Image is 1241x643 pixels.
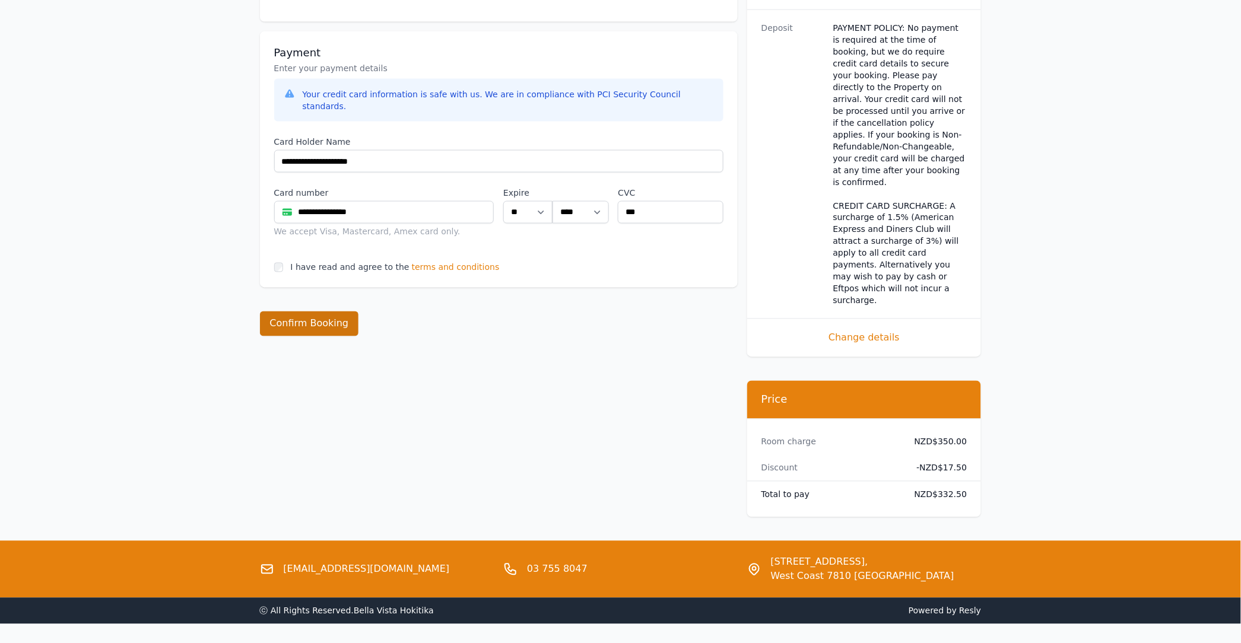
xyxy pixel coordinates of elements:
[284,562,450,577] a: [EMAIL_ADDRESS][DOMAIN_NAME]
[274,62,723,74] p: Enter your payment details
[761,489,896,501] dt: Total to pay
[303,88,714,112] div: Your credit card information is safe with us. We are in compliance with PCI Security Council stan...
[905,489,967,501] dd: NZD$332.50
[260,311,359,336] button: Confirm Booking
[761,331,967,345] span: Change details
[260,606,434,616] span: ⓒ All Rights Reserved. Bella Vista Hokitika
[274,46,723,60] h3: Payment
[771,555,954,569] span: [STREET_ADDRESS],
[274,136,723,148] label: Card Holder Name
[274,226,494,238] div: We accept Visa, Mastercard, Amex card only.
[761,393,967,407] h3: Price
[274,187,494,199] label: Card number
[833,22,967,307] dd: PAYMENT POLICY: No payment is required at the time of booking, but we do require credit card deta...
[959,606,981,616] a: Resly
[618,187,723,199] label: CVC
[761,22,824,307] dt: Deposit
[905,436,967,448] dd: NZD$350.00
[626,605,982,617] span: Powered by
[761,462,896,474] dt: Discount
[527,562,588,577] a: 03 755 8047
[761,436,896,448] dt: Room charge
[412,262,500,273] span: terms and conditions
[905,462,967,474] dd: - NZD$17.50
[771,569,954,584] span: West Coast 7810 [GEOGRAPHIC_DATA]
[290,263,409,272] label: I have read and agree to the
[553,187,608,199] label: .
[503,187,553,199] label: Expire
